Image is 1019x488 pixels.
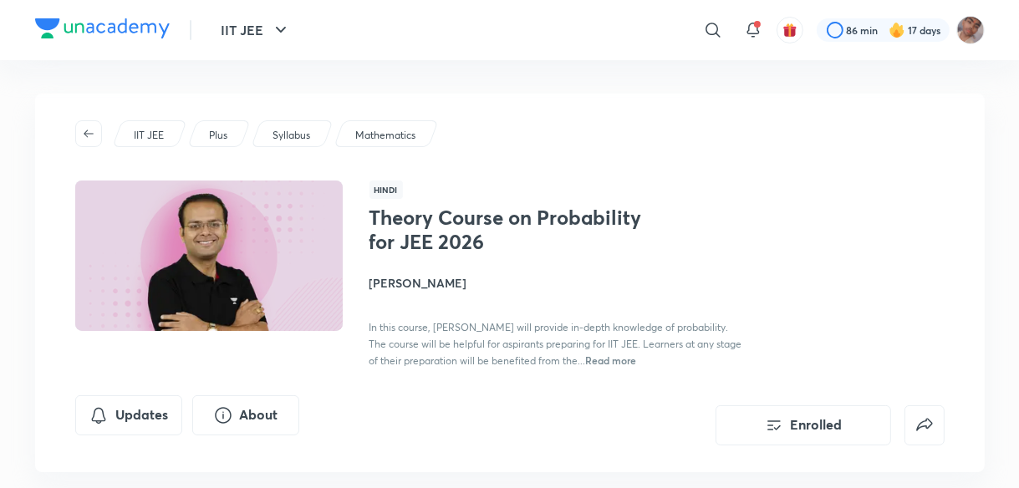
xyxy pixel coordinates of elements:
img: Company Logo [35,18,170,38]
img: Rahul 2026 [956,16,985,44]
a: Mathematics [352,128,418,143]
img: Thumbnail [72,179,344,333]
p: IIT JEE [134,128,164,143]
span: Hindi [369,180,403,199]
a: IIT JEE [130,128,166,143]
h4: [PERSON_NAME] [369,274,744,292]
p: Mathematics [355,128,415,143]
button: avatar [777,17,803,43]
h1: Theory Course on Probability for JEE 2026 [369,206,643,254]
a: Company Logo [35,18,170,43]
span: In this course, [PERSON_NAME] will provide in-depth knowledge of probability. The course will be ... [369,321,742,367]
button: Enrolled [716,405,891,445]
p: Plus [209,128,227,143]
button: Updates [75,395,182,435]
img: streak [889,22,905,38]
img: avatar [782,23,797,38]
button: About [192,395,299,435]
button: IIT JEE [211,13,301,47]
span: Read more [586,353,637,367]
a: Plus [206,128,230,143]
button: false [904,405,945,445]
a: Syllabus [269,128,313,143]
p: Syllabus [273,128,310,143]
